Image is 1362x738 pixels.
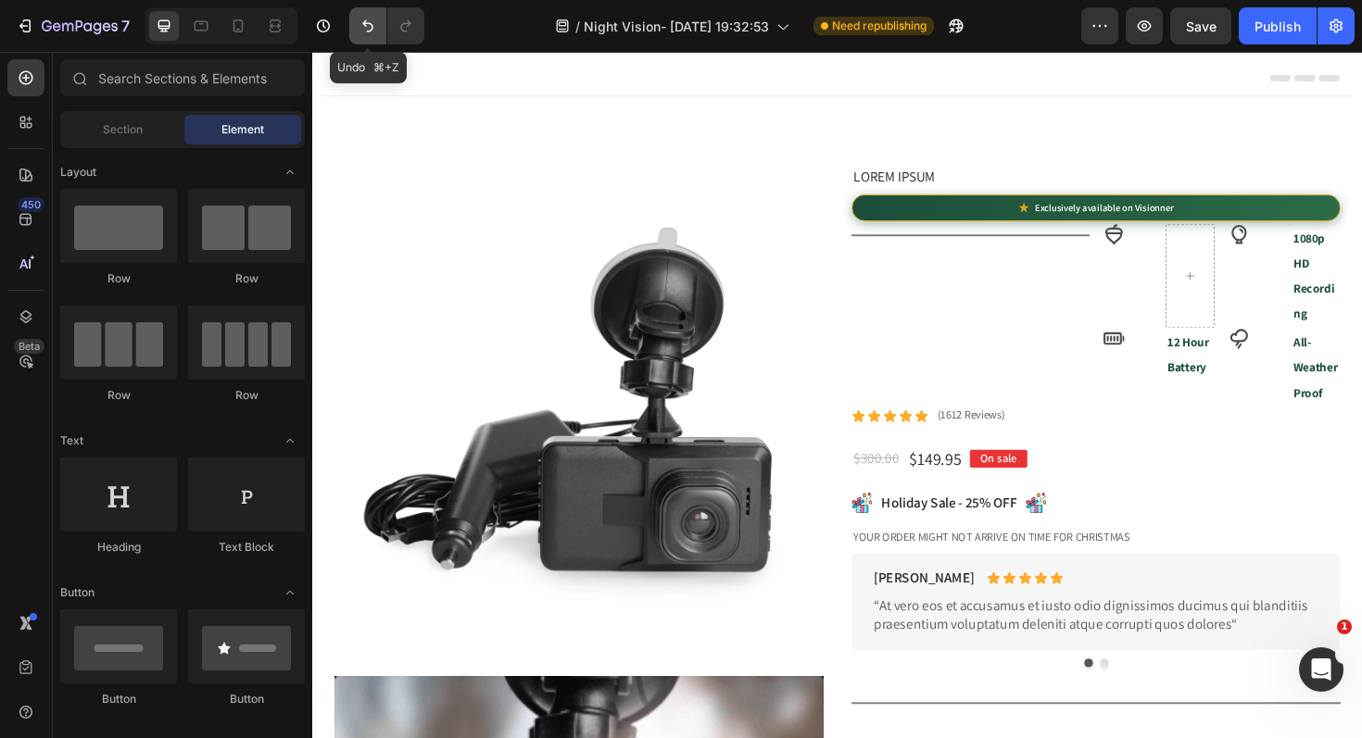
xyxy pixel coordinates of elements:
[312,52,1362,738] iframe: Design area
[188,691,305,707] div: Button
[595,578,1065,617] p: “At vero eos et accusamus et iusto odio dignissimos ducimus qui blanditiis praesentium voluptatum...
[60,691,177,707] div: Button
[1039,299,1085,369] strong: All-Weather Proof
[60,432,83,449] span: Text
[60,539,177,556] div: Heading
[7,7,138,44] button: 7
[188,539,305,556] div: Text Block
[60,164,96,181] span: Layout
[221,121,264,138] span: Element
[188,270,305,287] div: Row
[630,418,688,444] div: $149.95
[60,584,95,601] span: Button
[121,15,130,37] p: 7
[707,423,746,439] p: On sale
[575,17,580,36] span: /
[573,123,1087,143] p: Lorem ipsum
[595,548,701,568] p: [PERSON_NAME]
[14,339,44,354] div: Beta
[602,469,746,488] p: Holiday Sale - 25% OFF
[755,467,777,489] img: gempages_491335388313420626-3aef0f19-2cd8-4c79-be57-846b59056b7f.svg
[1239,7,1317,44] button: Publish
[571,467,593,489] img: gempages_491335388313420626-3aef0f19-2cd8-4c79-be57-846b59056b7f.svg
[18,197,44,212] div: 450
[275,578,305,607] span: Toggle open
[60,270,177,287] div: Row
[275,157,305,187] span: Toggle open
[1299,647,1343,692] iframe: Intercom live chat
[60,387,177,404] div: Row
[748,156,760,175] span: ★
[275,426,305,456] span: Toggle open
[834,643,843,652] button: Dot
[571,419,623,443] div: $300.00
[584,17,769,36] span: Night Vision- [DATE] 19:32:53
[662,378,733,394] p: (1612 Reviews)
[832,18,927,34] span: Need republishing
[571,151,1089,180] div: Exclusively available on Visionner
[905,299,949,343] strong: 12 Hour Battery
[103,121,143,138] span: Section
[1337,619,1352,634] span: 1
[349,7,424,44] div: Undo/Redo
[817,643,826,652] button: Dot
[1186,19,1217,34] span: Save
[1170,7,1231,44] button: Save
[1039,189,1082,285] strong: 1080p HD Recording
[573,507,1087,522] p: Your order might not arrive on time for Christmas
[60,59,305,96] input: Search Sections & Elements
[1255,17,1301,36] div: Publish
[188,387,305,404] div: Row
